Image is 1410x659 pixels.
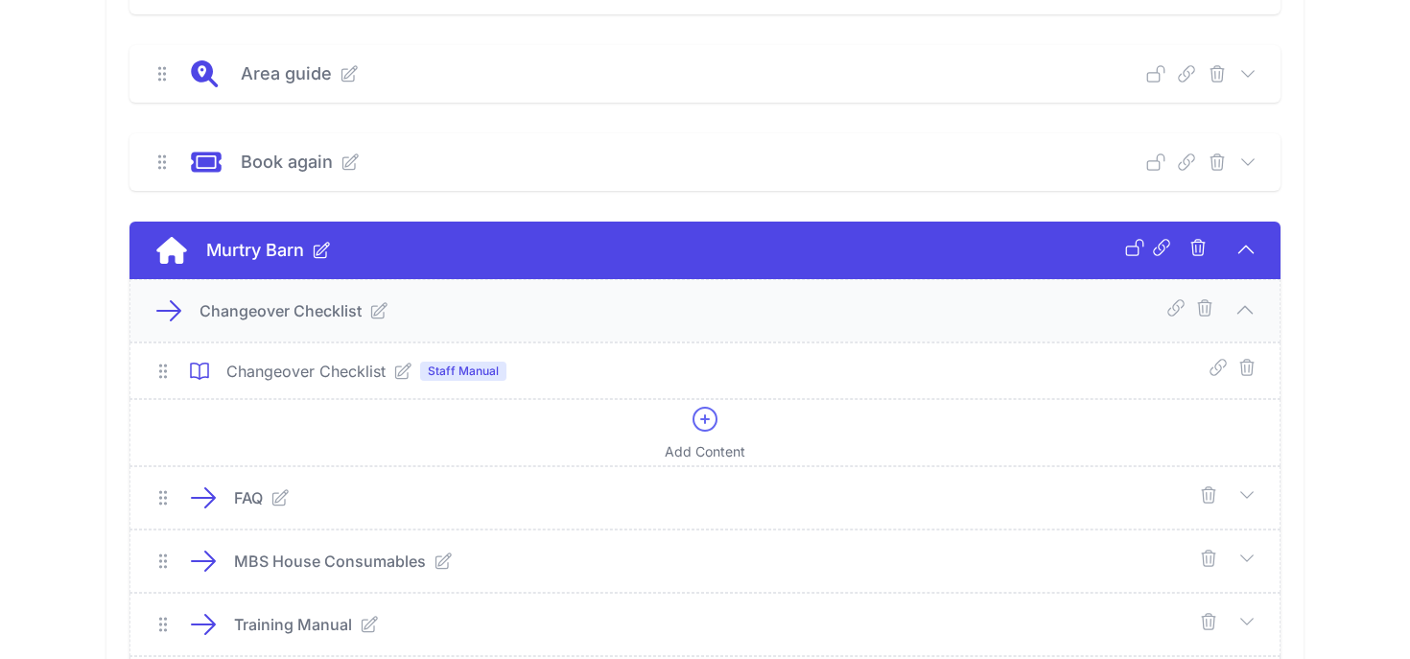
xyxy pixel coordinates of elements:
[241,149,333,176] p: Book again
[226,360,386,383] p: Changeover Checklist
[200,299,362,322] p: Changeover Checklist
[234,486,263,509] p: FAQ
[420,362,506,381] span: Staff Manual
[665,442,745,461] span: Add Content
[241,60,332,87] p: Area guide
[206,237,304,264] p: Murtry Barn
[234,613,352,636] p: Training Manual
[234,550,426,573] p: MBS House Consumables
[129,399,1281,466] a: Add Content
